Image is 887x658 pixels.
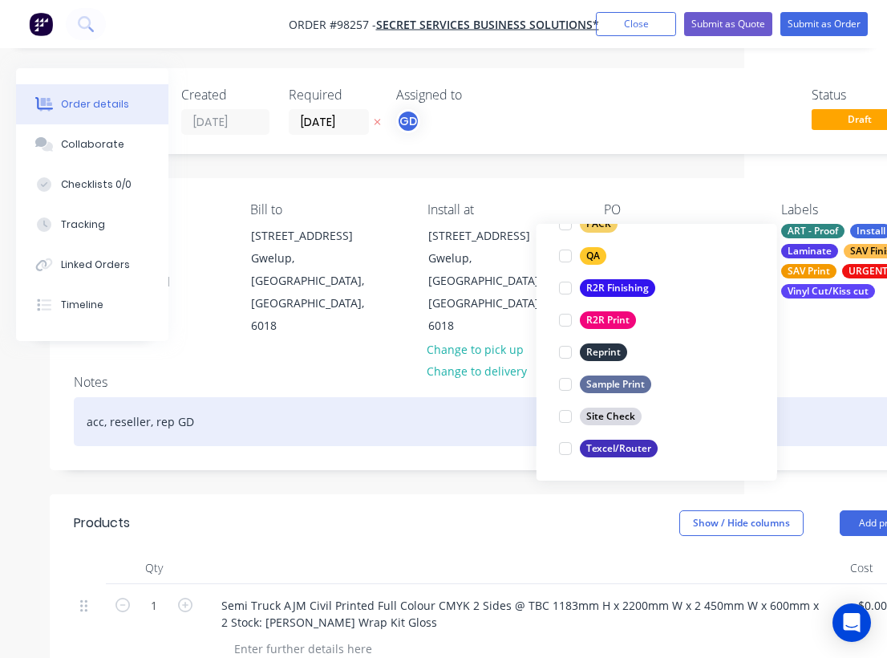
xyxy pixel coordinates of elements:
[427,202,578,217] div: Install at
[553,309,642,331] button: R2R Print
[16,124,168,164] button: Collaborate
[16,285,168,325] button: Timeline
[61,177,132,192] div: Checklists 0/0
[844,552,880,584] div: Cost
[289,87,377,103] div: Required
[580,376,651,393] div: Sample Print
[596,12,676,36] button: Close
[580,440,658,457] div: Texcel/Router
[780,12,868,36] button: Submit as Order
[781,244,838,258] div: Laminate
[251,225,384,247] div: [STREET_ADDRESS]
[419,360,536,382] button: Change to delivery
[16,245,168,285] button: Linked Orders
[61,298,103,312] div: Timeline
[251,247,384,337] div: Gwelup, [GEOGRAPHIC_DATA], [GEOGRAPHIC_DATA], 6018
[106,552,202,584] div: Qty
[16,84,168,124] button: Order details
[580,311,636,329] div: R2R Print
[553,405,648,428] button: Site Check
[29,12,53,36] img: Factory
[181,87,269,103] div: Created
[553,245,613,267] button: QA
[553,437,664,460] button: Texcel/Router
[16,164,168,205] button: Checklists 0/0
[250,202,401,217] div: Bill to
[781,284,875,299] div: Vinyl Cut/Kiss cut
[553,373,658,396] button: Sample Print
[61,217,105,232] div: Tracking
[604,202,755,217] div: PO
[289,17,376,32] span: Order #98257 -
[553,277,662,299] button: R2R Finishing
[832,603,871,642] div: Open Intercom Messenger
[61,137,124,152] div: Collaborate
[553,213,624,235] button: PACK
[16,205,168,245] button: Tracking
[209,594,837,634] div: Semi Truck AJM Civil Printed Full Colour CMYK 2 Sides @ TBC 1183mm H x 2200mm W x 2 450mm W x 600...
[580,343,627,361] div: Reprint
[580,215,618,233] div: PACK
[781,264,836,278] div: SAV Print
[781,224,844,238] div: ART - Proof
[679,510,804,536] button: Show / Hide columns
[237,224,398,338] div: [STREET_ADDRESS]Gwelup, [GEOGRAPHIC_DATA], [GEOGRAPHIC_DATA], 6018
[553,341,634,364] button: Reprint
[396,87,557,103] div: Assigned to
[684,12,772,36] button: Submit as Quote
[428,247,561,337] div: Gwelup, [GEOGRAPHIC_DATA], [GEOGRAPHIC_DATA], 6018
[61,97,129,112] div: Order details
[415,224,575,338] div: [STREET_ADDRESS]Gwelup, [GEOGRAPHIC_DATA], [GEOGRAPHIC_DATA], 6018
[580,408,642,425] div: Site Check
[396,109,420,133] button: GD
[376,17,599,32] a: Secret Services Business Solutions*
[74,514,130,533] div: Products
[428,225,561,247] div: [STREET_ADDRESS]
[580,247,606,265] div: QA
[61,258,130,272] div: Linked Orders
[419,338,533,359] button: Change to pick up
[580,279,655,297] div: R2R Finishing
